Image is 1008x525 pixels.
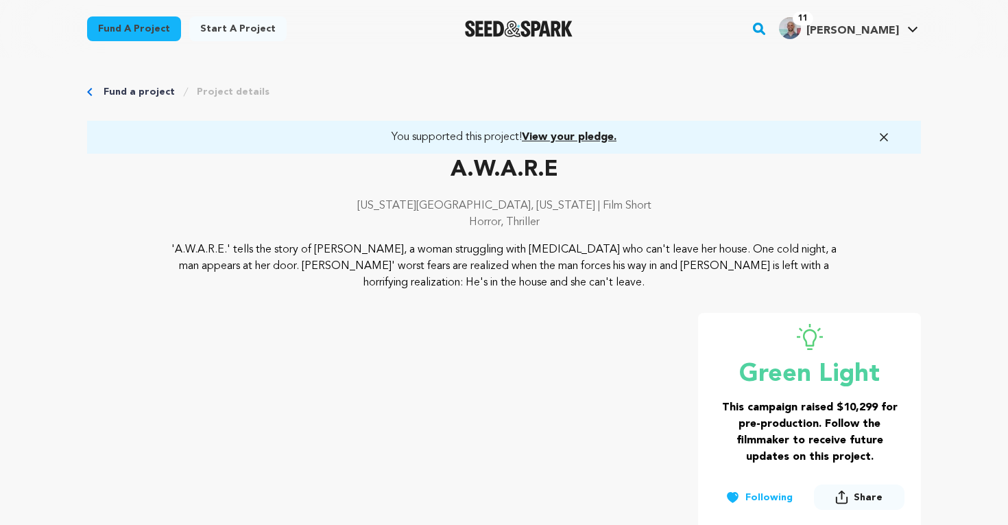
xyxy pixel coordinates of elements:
p: A.W.A.R.E [87,154,921,187]
img: 50c4734e537e2c0a.jpg [779,17,801,39]
p: 'A.W.A.R.E.' tells the story of [PERSON_NAME], a woman struggling with [MEDICAL_DATA] who can't l... [171,242,838,291]
a: Project details [197,85,269,99]
button: Share [814,485,904,510]
h3: This campaign raised $10,299 for pre-production. Follow the filmmaker to receive future updates o... [715,399,904,465]
span: 11 [793,12,813,25]
div: Zack A.'s Profile [779,17,899,39]
span: Zack A.'s Profile [776,14,921,43]
a: Fund a project [87,16,181,41]
a: Seed&Spark Homepage [465,21,573,37]
p: Horror, Thriller [87,214,921,231]
span: Share [814,485,904,515]
a: Start a project [189,16,287,41]
a: You supported this project!View your pledge. [104,129,904,145]
span: Share [854,491,883,504]
button: Following [715,485,804,510]
a: Zack A.'s Profile [776,14,921,39]
p: Green Light [715,361,904,388]
span: [PERSON_NAME] [806,25,899,36]
span: View your pledge. [522,132,616,143]
img: Seed&Spark Logo Dark Mode [465,21,573,37]
p: [US_STATE][GEOGRAPHIC_DATA], [US_STATE] | Film Short [87,198,921,214]
a: Fund a project [104,85,175,99]
div: Breadcrumb [87,85,921,99]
